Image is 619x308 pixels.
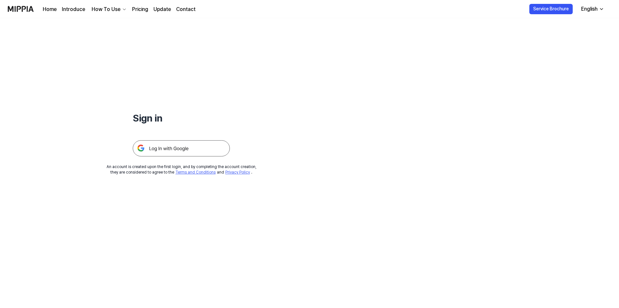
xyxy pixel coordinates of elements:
[153,5,171,13] a: Update
[576,3,608,16] button: English
[90,5,122,13] div: How To Use
[133,140,230,156] img: 구글 로그인 버튼
[176,5,196,13] a: Contact
[133,111,230,125] h1: Sign in
[225,170,250,175] a: Privacy Policy
[107,164,256,175] div: An account is created upon the first login, and by completing the account creation, they are cons...
[529,4,573,14] button: Service Brochure
[132,5,148,13] a: Pricing
[175,170,216,175] a: Terms and Conditions
[43,5,57,13] a: Home
[580,5,599,13] div: English
[90,5,127,13] button: How To Use
[62,5,85,13] a: Introduce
